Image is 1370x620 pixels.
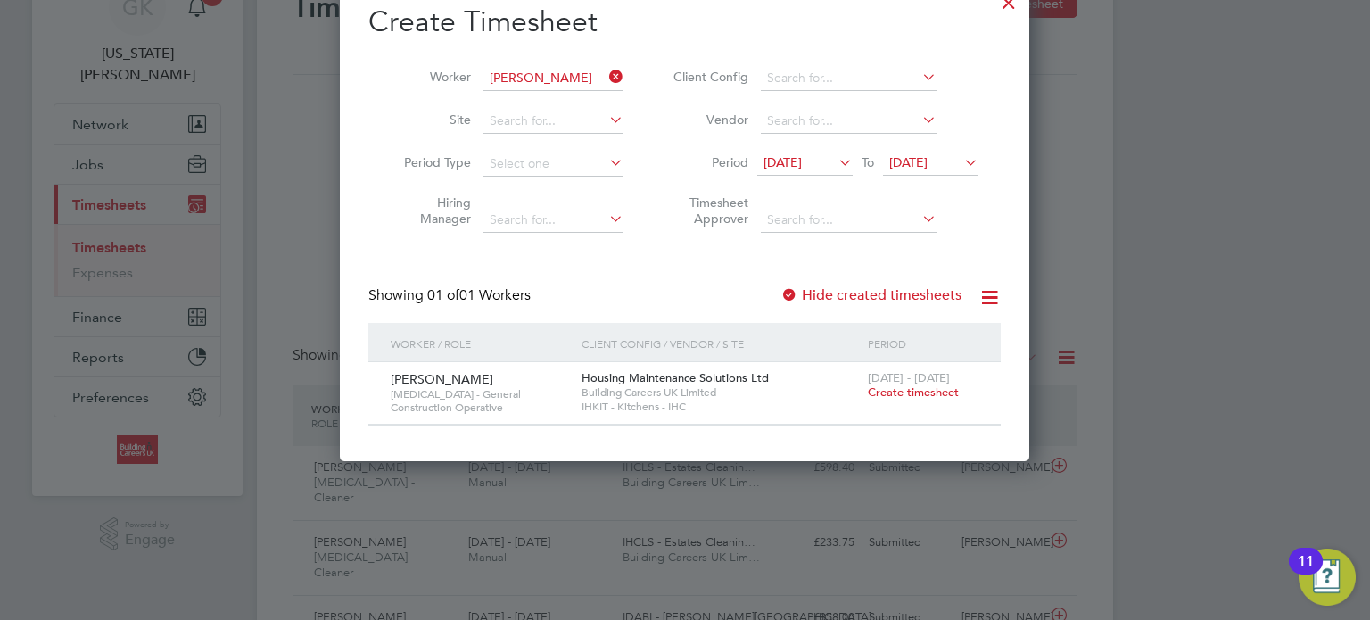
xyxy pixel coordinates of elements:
span: IHKIT - Kitchens - IHC [582,400,859,414]
span: Building Careers UK Limited [582,385,859,400]
span: [MEDICAL_DATA] - General Construction Operative [391,387,568,415]
span: 01 Workers [427,286,531,304]
label: Vendor [668,112,748,128]
div: Period [863,323,983,364]
label: Site [391,112,471,128]
input: Search for... [483,208,623,233]
input: Search for... [761,109,937,134]
div: Showing [368,286,534,305]
input: Search for... [483,66,623,91]
input: Search for... [761,208,937,233]
span: [PERSON_NAME] [391,371,493,387]
div: Client Config / Vendor / Site [577,323,863,364]
label: Worker [391,69,471,85]
span: [DATE] - [DATE] [868,370,950,385]
button: Open Resource Center, 11 new notifications [1299,549,1356,606]
span: Housing Maintenance Solutions Ltd [582,370,769,385]
label: Period Type [391,154,471,170]
label: Hiring Manager [391,194,471,227]
div: 11 [1298,561,1314,584]
span: [DATE] [763,154,802,170]
span: To [856,151,879,174]
span: 01 of [427,286,459,304]
label: Timesheet Approver [668,194,748,227]
span: [DATE] [889,154,928,170]
span: Create timesheet [868,384,959,400]
label: Period [668,154,748,170]
h2: Create Timesheet [368,4,1001,41]
input: Select one [483,152,623,177]
label: Client Config [668,69,748,85]
label: Hide created timesheets [780,286,961,304]
div: Worker / Role [386,323,577,364]
input: Search for... [761,66,937,91]
input: Search for... [483,109,623,134]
